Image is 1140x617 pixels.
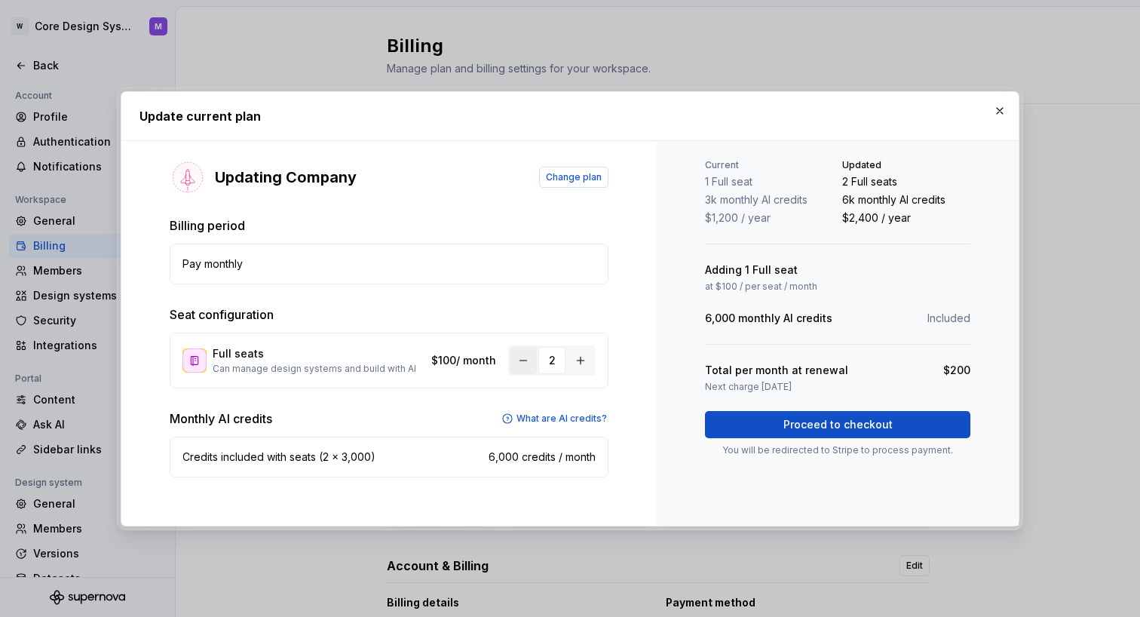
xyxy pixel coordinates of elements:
[170,305,608,324] p: Seat configuration
[842,210,970,226] p: $2,400 / year
[489,450,596,465] p: 6,000 credits / month
[705,174,833,189] p: 1 Full seat
[783,417,893,432] span: Proceed to checkout
[431,353,496,368] p: $100 / month
[182,450,375,465] p: Credits included with seats (2 x 3,000)
[705,262,798,278] p: Adding 1 Full seat
[705,444,970,456] p: You will be redirected to Stripe to process payment.
[927,311,970,326] p: Included
[705,411,970,438] button: Proceed to checkout
[943,363,970,378] p: $200
[170,410,272,428] p: Monthly AI credits
[170,244,608,284] button: Pay monthly
[705,210,833,226] p: $1,200 / year
[539,167,608,188] button: Change plan
[170,216,608,235] p: Billing period
[516,413,607,425] p: What are AI credits?
[842,174,970,189] p: 2 Full seats
[546,171,602,183] span: Change plan
[705,311,832,326] p: 6,000 monthly AI credits
[215,167,357,188] p: Updating Company
[538,347,565,374] div: 2
[842,192,970,207] p: 6k monthly AI credits
[213,346,425,361] p: Full seats
[213,363,425,375] p: Can manage design systems and build with AI
[705,381,792,393] p: Next charge [DATE]
[705,363,848,378] p: Total per month at renewal
[705,192,833,207] p: 3k monthly AI credits
[182,256,243,272] p: Pay monthly
[705,159,833,171] p: Current
[705,281,817,293] p: at $100 / per seat / month
[139,107,1001,125] h2: Update current plan
[842,159,970,171] p: Updated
